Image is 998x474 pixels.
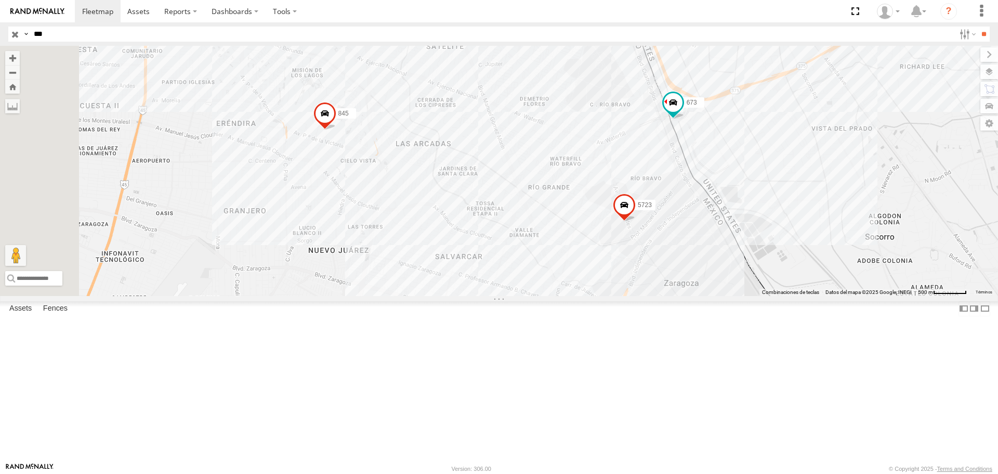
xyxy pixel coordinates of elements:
[638,202,652,209] span: 5723
[980,116,998,131] label: Map Settings
[38,302,73,316] label: Fences
[980,301,990,316] label: Hide Summary Table
[889,466,992,472] div: © Copyright 2025 -
[969,301,979,316] label: Dock Summary Table to the Right
[338,110,349,117] span: 845
[937,466,992,472] a: Terms and Conditions
[687,99,697,107] span: 673
[5,245,26,266] button: Arrastra al hombrecito al mapa para abrir Street View
[762,289,819,296] button: Combinaciones de teclas
[873,4,903,19] div: MANUEL HERNANDEZ
[22,27,30,42] label: Search Query
[5,65,20,80] button: Zoom out
[825,289,912,295] span: Datos del mapa ©2025 Google, INEGI
[4,302,37,316] label: Assets
[940,3,957,20] i: ?
[976,290,992,294] a: Términos (se abre en una nueva pestaña)
[955,27,978,42] label: Search Filter Options
[6,464,54,474] a: Visit our Website
[452,466,491,472] div: Version: 306.00
[5,80,20,94] button: Zoom Home
[958,301,969,316] label: Dock Summary Table to the Left
[5,99,20,113] label: Measure
[5,51,20,65] button: Zoom in
[10,8,64,15] img: rand-logo.svg
[915,289,970,296] button: Escala del mapa: 500 m por 61 píxeles
[918,289,933,295] span: 500 m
